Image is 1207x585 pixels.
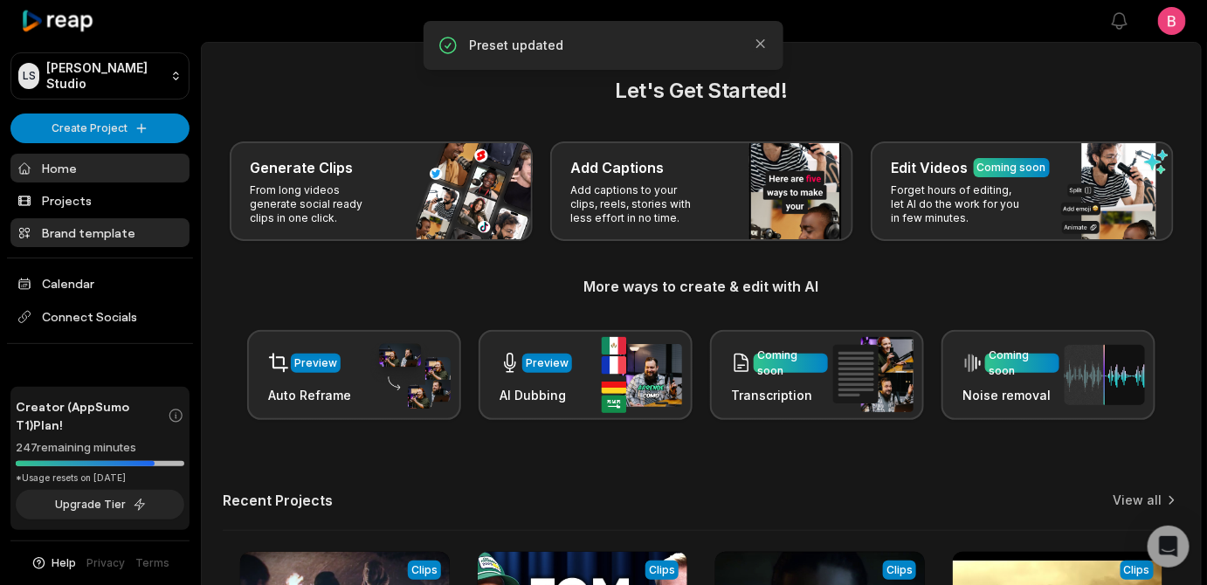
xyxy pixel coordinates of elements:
a: Privacy [87,555,126,571]
h3: Generate Clips [251,157,354,178]
button: Create Project [10,114,190,143]
div: Preview [294,355,337,371]
img: ai_dubbing.png [602,337,682,413]
a: Home [10,154,190,182]
h3: Transcription [731,386,828,404]
img: transcription.png [833,337,914,412]
div: Open Intercom Messenger [1148,526,1190,568]
h2: Let's Get Started! [223,75,1180,107]
h3: Auto Reframe [268,386,351,404]
div: Coming soon [989,348,1056,379]
h3: Noise removal [962,386,1059,404]
p: From long videos generate social ready clips in one click. [251,183,386,225]
p: [PERSON_NAME] Studio [46,60,163,92]
a: View all [1114,492,1162,509]
h3: More ways to create & edit with AI [223,276,1180,297]
img: noise_removal.png [1065,345,1145,405]
p: Preset updated [469,37,738,54]
span: Creator (AppSumo T1) Plan! [16,397,168,434]
div: Coming soon [977,160,1046,175]
h3: Edit Videos [892,157,969,178]
div: Preview [526,355,569,371]
button: Help [31,555,77,571]
a: Calendar [10,269,190,298]
p: Forget hours of editing, let AI do the work for you in few minutes. [892,183,1027,225]
a: Terms [136,555,170,571]
h3: AI Dubbing [500,386,572,404]
img: auto_reframe.png [370,341,451,409]
a: Projects [10,186,190,215]
button: Upgrade Tier [16,490,184,520]
p: Add captions to your clips, reels, stories with less effort in no time. [571,183,707,225]
h3: Add Captions [571,157,665,178]
a: Brand template [10,218,190,247]
div: Coming soon [757,348,824,379]
div: LS [18,63,39,89]
div: 247 remaining minutes [16,439,184,457]
span: Help [52,555,77,571]
span: Connect Socials [10,301,190,333]
h2: Recent Projects [223,492,333,509]
div: *Usage resets on [DATE] [16,471,184,485]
